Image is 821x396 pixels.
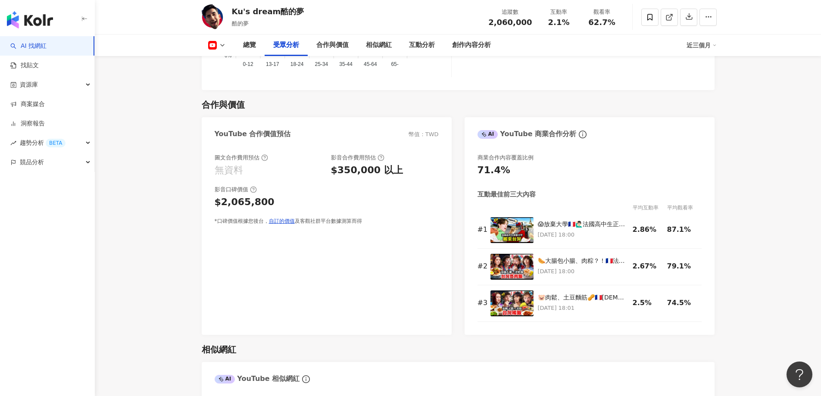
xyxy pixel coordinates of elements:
[633,203,667,212] div: 平均互動率
[215,129,291,139] div: YouTube 合作價值預估
[202,343,236,355] div: 相似網紅
[215,196,275,209] div: $2,065,800
[200,4,225,30] img: KOL Avatar
[232,6,304,17] div: Ku's dream酷的夢
[633,225,663,234] div: 2.86%
[488,8,532,16] div: 追蹤數
[269,218,295,224] a: 自訂的價值
[10,42,47,50] a: searchAI 找網紅
[7,11,53,28] img: logo
[633,262,663,271] div: 2.67%
[339,61,353,67] tspan: 35-44
[538,267,628,276] p: [DATE] 18:00
[490,217,534,243] img: 😱放棄大學🇫🇷🙋🏻‍♂️法國高中生正式搬來台灣🇹🇼！FRENCH HIGHSCHOOLER DROPS OUT OF UNI TO COME TO TAIWAN 謝謝乾爹波那斯送佳彬兩台空氣清淨...
[316,40,349,50] div: 合作與價值
[366,40,392,50] div: 相似網紅
[215,374,300,384] div: YouTube 相似網紅
[20,75,38,94] span: 資源庫
[391,61,398,67] tspan: 65-
[20,153,44,172] span: 競品分析
[667,203,702,212] div: 平均觀看率
[667,298,697,308] div: 74.5%
[538,230,628,240] p: [DATE] 18:00
[215,186,257,193] div: 影音口碑價值
[331,164,403,177] div: $350,000 以上
[273,40,299,50] div: 受眾分析
[478,262,486,271] div: # 2
[478,190,536,199] div: 互動最佳前三大內容
[10,119,45,128] a: 洞察報告
[409,40,435,50] div: 互動分析
[215,154,268,162] div: 圖文合作費用預估
[667,262,697,271] div: 79.1%
[538,220,628,229] div: 😱放棄大學🇫🇷🙋🏻‍♂️法國高中生正式搬來台灣🇹🇼！FRENCH HIGHSCHOOLER DROPS OUT OF UNI TO COME TO TAIWAN 謝謝乾爹[PERSON_NAME...
[243,40,256,50] div: 總覽
[538,293,628,302] div: 🐷肉鬆、土豆麵筋🥜🇫🇷[DEMOGRAPHIC_DATA]人第一次吃就愛上的台灣稀飯！[DEMOGRAPHIC_DATA] PEOPLE TRY TAIWANESE PORRIDGE FOR T...
[215,164,243,177] div: 無資料
[578,129,588,140] span: info-circle
[538,303,628,313] p: [DATE] 18:01
[543,8,575,16] div: 互動率
[490,290,534,316] img: 🐷肉鬆、土豆麵筋🥜🇫🇷法國人第一次吃就愛上的台灣稀飯！FRENCH PEOPLE TRY TAIWANESE PORRIDGE FOR THE FIRST TIME 大家是不是跟我一樣...每次...
[290,61,303,67] tspan: 18-24
[478,129,577,139] div: YouTube 商業合作分析
[478,154,534,162] div: 商業合作內容覆蓋比例
[364,61,377,67] tspan: 45-64
[478,164,510,177] div: 71.4%
[243,61,253,67] tspan: 0-12
[633,298,663,308] div: 2.5%
[20,133,66,153] span: 趨勢分析
[490,254,534,280] img: 🌭大腸包小腸、肉粽？！🇫🇷法國人從沒吃過的台灣飯料理！FRENCH PEOPLE TRY OUT TAIWANESE RICE CUISINE 試吃系列庫存的最後一集 下次拍不知道是什麼時候🥲 ...
[409,131,439,138] div: 幣值：TWD
[215,375,235,384] div: AI
[202,99,245,111] div: 合作與價值
[588,18,615,27] span: 62.7%
[452,40,491,50] div: 創作內容分析
[687,38,717,52] div: 近三個月
[538,257,628,265] div: 🌭大腸包小腸、肉粽？！🇫🇷法國人從沒吃過的台灣飯料理！[DEMOGRAPHIC_DATA] PEOPLE TRY OUT TAIWANESE RICE CUISINE 試吃系列庫存的最後一集 下...
[667,225,697,234] div: 87.1%
[586,8,618,16] div: 觀看率
[215,218,439,225] div: *口碑價值根據您後台， 及客觀社群平台數據測算而得
[301,374,311,384] span: info-circle
[10,140,16,146] span: rise
[46,139,66,147] div: BETA
[478,130,498,139] div: AI
[488,18,532,27] span: 2,060,000
[787,362,812,387] iframe: Help Scout Beacon - Open
[478,225,486,234] div: # 1
[232,20,249,27] span: 酷的夢
[10,61,39,70] a: 找貼文
[548,18,570,27] span: 2.1%
[225,53,231,58] tspan: 0%
[478,298,486,308] div: # 3
[10,100,45,109] a: 商案媒合
[315,61,328,67] tspan: 25-34
[266,61,279,67] tspan: 13-17
[331,154,384,162] div: 影音合作費用預估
